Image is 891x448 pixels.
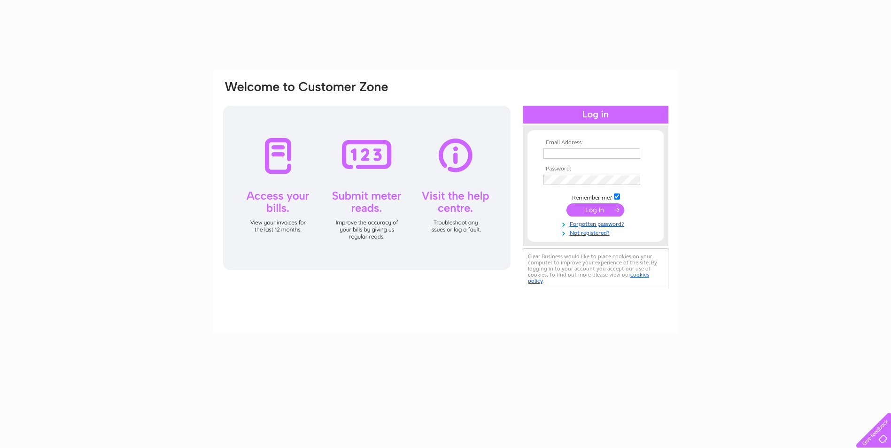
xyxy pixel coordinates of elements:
[541,192,650,201] td: Remember me?
[541,139,650,146] th: Email Address:
[541,166,650,172] th: Password:
[528,271,649,284] a: cookies policy
[523,248,668,289] div: Clear Business would like to place cookies on your computer to improve your experience of the sit...
[543,219,650,228] a: Forgotten password?
[543,228,650,237] a: Not registered?
[566,203,624,216] input: Submit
